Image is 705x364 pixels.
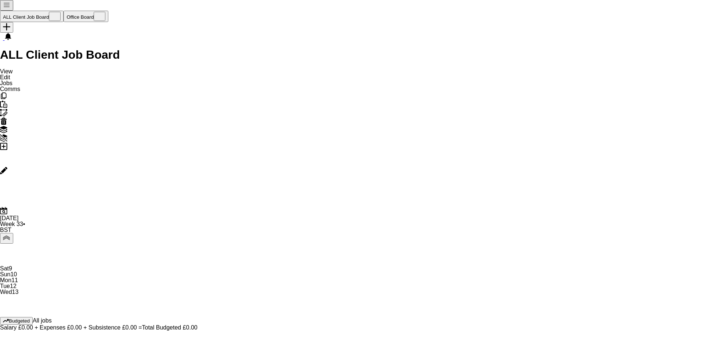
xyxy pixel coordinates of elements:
[12,289,19,295] span: 13
[11,277,18,283] span: 11
[64,11,108,22] button: Office Board
[142,324,198,331] span: Total Budgeted £0.00
[33,317,52,324] span: All jobs
[9,265,12,272] span: 9
[10,283,17,289] span: 12
[9,318,30,324] span: Budgeted
[10,271,17,277] span: 10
